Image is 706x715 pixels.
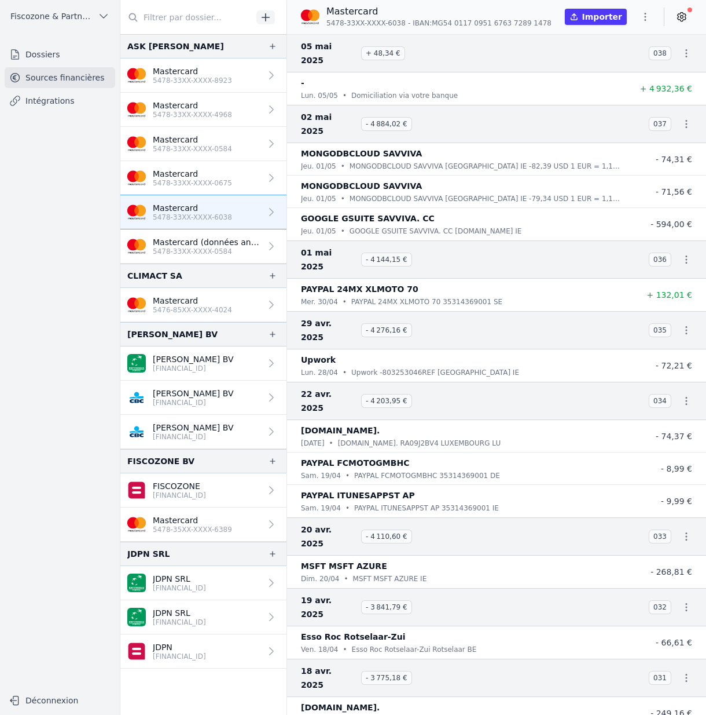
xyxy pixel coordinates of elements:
[120,473,286,508] a: FISCOZONE [FINANCIAL_ID]
[656,155,692,164] span: - 74,31 €
[353,573,427,585] p: MSFT MSFT AZURE IE
[153,202,232,214] p: Mastercard
[127,100,146,119] img: imageedit_2_6530439554.png
[408,19,410,28] span: -
[301,424,380,437] p: [DOMAIN_NAME].
[656,361,692,370] span: - 72,21 €
[127,134,146,153] img: imageedit_2_6530439554.png
[361,117,412,131] span: - 4 884,02 €
[301,39,356,67] span: 05 mai 2025
[153,364,234,373] p: [FINANCIAL_ID]
[120,7,252,28] input: Filtrer par dossier...
[153,432,234,442] p: [FINANCIAL_ID]
[153,480,206,492] p: FISCOZONE
[350,193,623,205] p: MONGODBCLOUD SAVVIVA [GEOGRAPHIC_DATA] IE -79,34 USD 1 EUR = 1,10871996 USD
[350,160,623,172] p: MONGODBCLOUD SAVVIVA [GEOGRAPHIC_DATA] IE -82,39 USD 1 EUR = 1,10873368 USD
[351,296,502,308] p: PAYPAL 24MX XLMOTO 70 35314369001 SE
[127,454,194,468] div: FISCOZONE BV
[361,600,412,614] span: - 3 841,79 €
[301,110,356,138] span: 02 mai 2025
[153,168,232,180] p: Mastercard
[301,367,338,378] p: lun. 28/04
[649,253,671,267] span: 036
[301,456,409,470] p: PAYPAL FCMOTOGMBHC
[120,566,286,600] a: JDPN SRL [FINANCIAL_ID]
[649,46,671,60] span: 038
[343,296,347,308] div: •
[301,316,356,344] span: 29 avr. 2025
[656,432,692,441] span: - 74,37 €
[127,642,146,661] img: belfius.png
[646,290,692,300] span: + 132,01 €
[343,644,347,655] div: •
[120,93,286,127] a: Mastercard 5478-33XX-XXXX-4968
[153,641,206,653] p: JDPN
[649,671,671,685] span: 031
[120,161,286,195] a: Mastercard 5478-33XX-XXXX-0675
[301,211,435,225] p: GOOGLE GSUITE SAVVIVA. CC
[656,187,692,196] span: - 71,56 €
[649,323,671,337] span: 035
[301,437,325,449] p: [DATE]
[301,246,356,273] span: 01 mai 2025
[661,497,692,506] span: - 9,99 €
[153,388,234,399] p: [PERSON_NAME] BV
[127,296,146,314] img: imageedit_2_6530439554.png
[361,671,412,685] span: - 3 775,18 €
[301,593,356,621] span: 19 avr. 2025
[345,470,350,481] div: •
[5,44,115,65] a: Dossiers
[301,147,422,160] p: MONGODBCLOUD SAVVIVA
[329,437,333,449] div: •
[120,346,286,381] a: [PERSON_NAME] BV [FINANCIAL_ID]
[127,169,146,187] img: imageedit_2_6530439554.png
[120,229,286,264] a: Mastercard (données antérieures) 5478-33XX-XXXX-0584
[127,481,146,499] img: belfius.png
[649,394,671,408] span: 034
[153,144,232,154] p: 5478-33XX-XXXX-0584
[153,134,232,145] p: Mastercard
[153,515,232,526] p: Mastercard
[301,296,338,308] p: mer. 30/04
[301,559,387,573] p: MSFT MSFT AZURE
[361,394,412,408] span: - 4 203,95 €
[650,567,692,577] span: - 268,81 €
[127,39,224,53] div: ASK [PERSON_NAME]
[326,5,551,19] p: Mastercard
[153,491,206,500] p: [FINANCIAL_ID]
[153,178,232,188] p: 5478-33XX-XXXX-0675
[650,220,692,229] span: - 594,00 €
[350,225,522,237] p: GOOGLE GSUITE SAVVIVA. CC [DOMAIN_NAME] IE
[153,247,261,256] p: 5478-33XX-XXXX-0584
[301,387,356,415] span: 22 avr. 2025
[301,282,418,296] p: PAYPAL 24MX XLMOTO 70
[153,607,206,619] p: JDPN SRL
[301,90,338,101] p: lun. 05/05
[301,523,356,550] span: 20 avr. 2025
[301,573,339,585] p: dim. 20/04
[361,323,412,337] span: - 4 276,16 €
[153,353,234,365] p: [PERSON_NAME] BV
[127,66,146,85] img: imageedit_2_6530439554.png
[361,46,405,60] span: + 48,34 €
[120,634,286,669] a: JDPN [FINANCIAL_ID]
[153,65,232,77] p: Mastercard
[120,195,286,229] a: Mastercard 5478-33XX-XXXX-6038
[640,84,692,93] span: + 4 932,36 €
[301,225,336,237] p: jeu. 01/05
[301,502,341,514] p: sam. 19/04
[301,701,380,714] p: [DOMAIN_NAME].
[301,8,319,26] img: imageedit_2_6530439554.png
[127,203,146,221] img: imageedit_2_6530439554.png
[120,381,286,415] a: [PERSON_NAME] BV [FINANCIAL_ID]
[120,59,286,93] a: Mastercard 5478-33XX-XXXX-8923
[153,213,232,222] p: 5478-33XX-XXXX-6038
[354,502,499,514] p: PAYPAL ITUNESAPPST AP 35314369001 IE
[301,353,336,367] p: Upwork
[127,422,146,441] img: CBC_CREGBEBB.png
[153,100,232,111] p: Mastercard
[565,9,627,25] button: Importer
[361,253,412,267] span: - 4 144,15 €
[352,644,477,655] p: Esso Roc Rotselaar-Zui Rotselaar BE
[341,193,345,205] div: •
